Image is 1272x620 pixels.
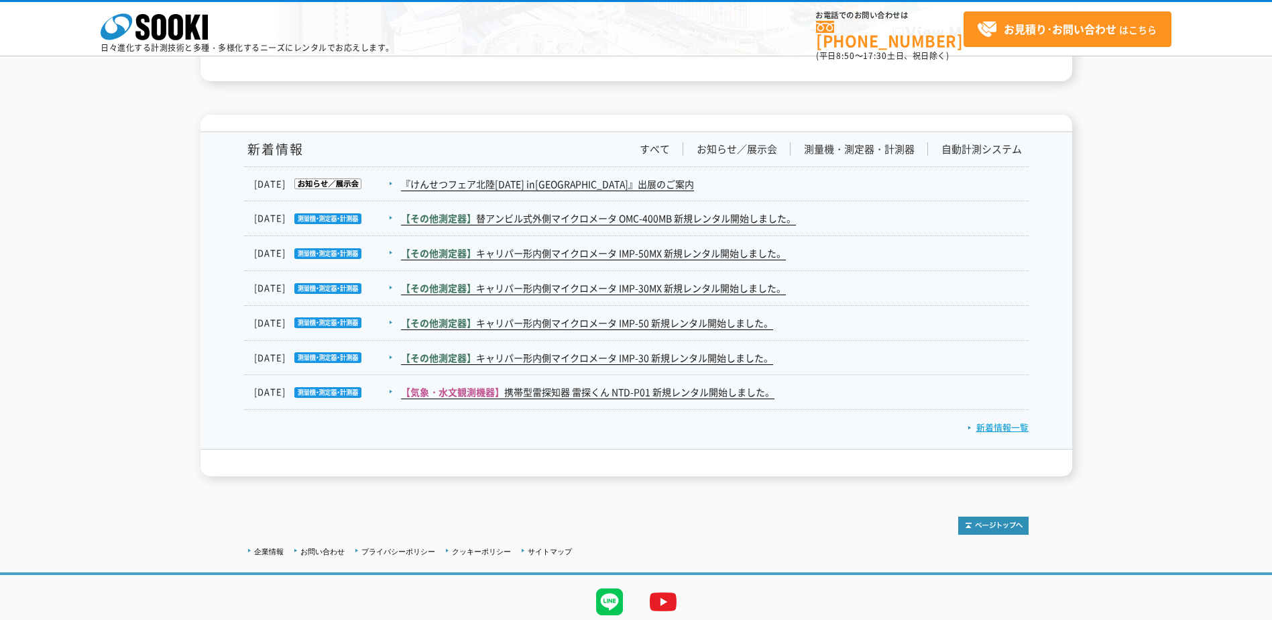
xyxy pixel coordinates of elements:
span: 8:50 [836,50,855,62]
h1: 新着情報 [244,142,304,156]
a: 【その他測定器】キャリパー形内側マイクロメータ IMP-50 新規レンタル開始しました。 [401,316,773,330]
img: 測量機・測定器・計測器 [286,283,361,294]
img: 測量機・測定器・計測器 [286,213,361,224]
img: 測量機・測定器・計測器 [286,248,361,259]
span: はこちら [977,19,1157,40]
dt: [DATE] [254,316,400,330]
img: 測量機・測定器・計測器 [286,352,361,363]
dt: [DATE] [254,246,400,260]
a: お知らせ／展示会 [697,142,777,156]
a: 測量機・測定器・計測器 [804,142,915,156]
a: すべて [640,142,670,156]
a: 【気象・水文観測機器】携帯型雷探知器 雷探くん NTD-P01 新規レンタル開始しました。 [401,385,774,399]
dt: [DATE] [254,177,400,191]
span: 【その他測定器】 [401,246,476,260]
img: お知らせ／展示会 [286,178,361,189]
a: 【その他測定器】替アンビル式外側マイクロメータ OMC-400MB 新規レンタル開始しました。 [401,211,796,225]
span: 【気象・水文観測機器】 [401,385,504,399]
a: 企業情報 [254,548,284,556]
a: [PHONE_NUMBER] [816,21,964,48]
span: お電話でのお問い合わせは [816,11,964,19]
a: 【その他測定器】キャリパー形内側マイクロメータ IMP-30 新規レンタル開始しました。 [401,351,773,365]
a: クッキーポリシー [452,548,511,556]
dt: [DATE] [254,385,400,399]
span: (平日 ～ 土日、祝日除く) [816,50,949,62]
dt: [DATE] [254,351,400,365]
a: お問い合わせ [300,548,345,556]
img: 測量機・測定器・計測器 [286,317,361,328]
span: 【その他測定器】 [401,351,476,364]
a: 【その他測定器】キャリパー形内側マイクロメータ IMP-50MX 新規レンタル開始しました。 [401,246,786,260]
a: お見積り･お問い合わせはこちら [964,11,1171,47]
img: 測量機・測定器・計測器 [286,387,361,398]
span: 【その他測定器】 [401,281,476,295]
dt: [DATE] [254,211,400,225]
a: サイトマップ [528,548,572,556]
span: 【その他測定器】 [401,211,476,225]
span: 【その他測定器】 [401,316,476,329]
a: 新着情報一覧 [968,421,1029,433]
strong: お見積り･お問い合わせ [1004,21,1116,37]
span: 17:30 [863,50,887,62]
a: プライバシーポリシー [361,548,435,556]
p: 日々進化する計測技術と多種・多様化するニーズにレンタルでお応えします。 [101,44,394,52]
dt: [DATE] [254,281,400,295]
img: トップページへ [958,517,1029,535]
a: 『けんせつフェア北陸[DATE] in[GEOGRAPHIC_DATA]』出展のご案内 [401,177,694,191]
a: 【その他測定器】キャリパー形内側マイクロメータ IMP-30MX 新規レンタル開始しました。 [401,281,786,295]
a: 自動計測システム [941,142,1022,156]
